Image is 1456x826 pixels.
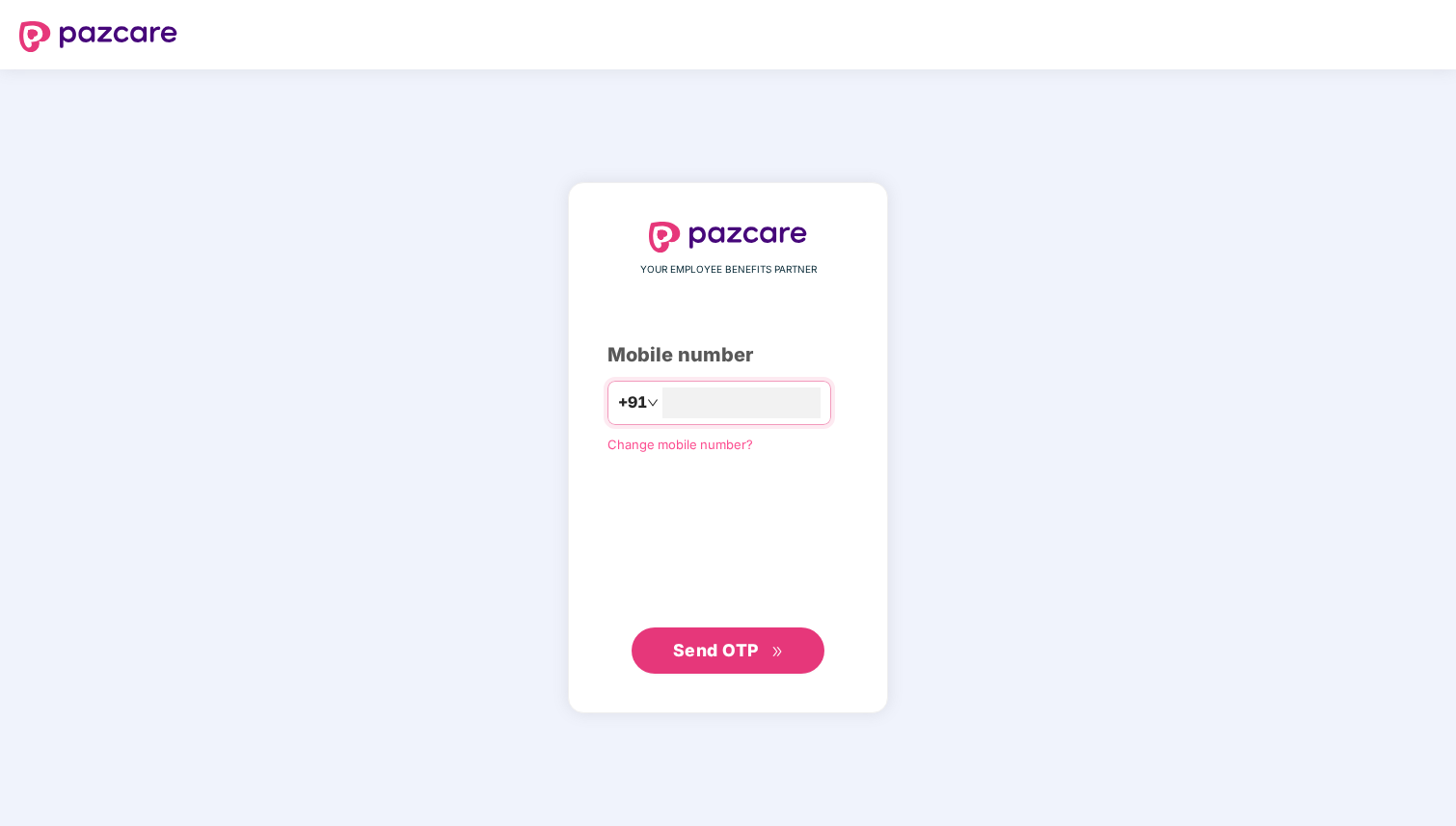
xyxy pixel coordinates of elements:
[607,340,849,370] div: Mobile number
[640,262,817,278] span: YOUR EMPLOYEE BENEFITS PARTNER
[649,222,807,253] img: logo
[632,627,824,674] button: Send OTPdouble-right
[607,437,753,452] a: Change mobile number?
[647,397,659,409] span: down
[771,646,784,658] span: double-right
[673,640,759,660] span: Send OTP
[618,390,647,414] span: +91
[19,21,177,52] img: logo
